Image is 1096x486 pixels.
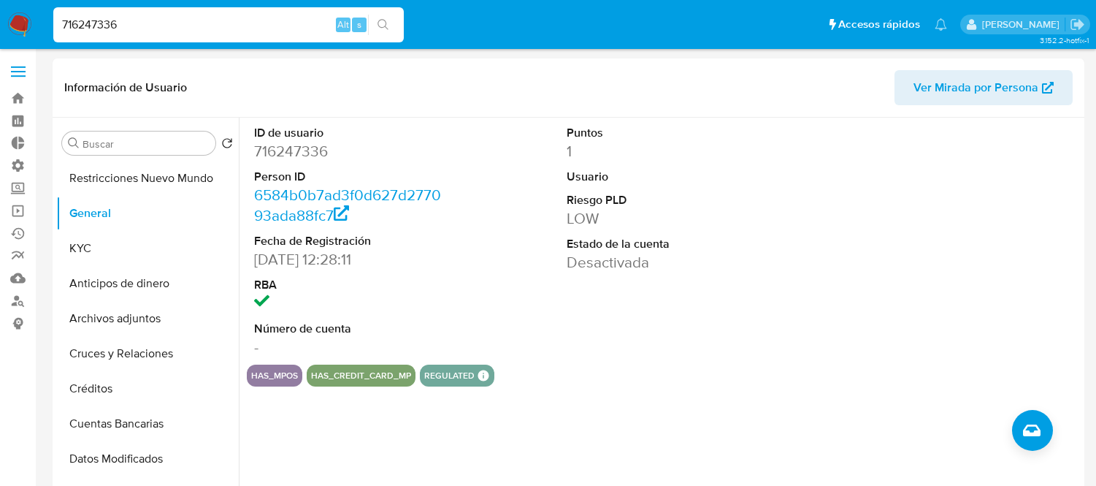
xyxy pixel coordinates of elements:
button: Créditos [56,371,239,406]
dt: Riesgo PLD [567,192,761,208]
span: Ver Mirada por Persona [913,70,1038,105]
span: Accesos rápidos [838,17,920,32]
button: regulated [424,373,475,379]
button: Archivos adjuntos [56,301,239,336]
button: Volver al orden por defecto [221,137,233,153]
button: search-icon [368,15,398,35]
dd: 716247336 [254,141,448,162]
dd: [DATE] 12:28:11 [254,249,448,270]
button: has_mpos [251,373,298,379]
span: Alt [337,18,349,31]
dd: 1 [567,141,761,162]
dd: LOW [567,208,761,229]
button: has_credit_card_mp [311,373,411,379]
dt: RBA [254,277,448,293]
button: Anticipos de dinero [56,266,239,301]
a: Notificaciones [935,18,947,31]
button: Buscar [68,137,80,149]
input: Buscar usuario o caso... [53,15,404,34]
button: Cruces y Relaciones [56,336,239,371]
button: Ver Mirada por Persona [894,70,1073,105]
span: s [357,18,361,31]
dt: Estado de la cuenta [567,236,761,252]
a: Salir [1070,17,1085,32]
dd: Desactivada [567,252,761,273]
dt: Usuario [567,169,761,185]
dt: Person ID [254,169,448,185]
button: General [56,196,239,231]
button: Cuentas Bancarias [56,406,239,441]
h1: Información de Usuario [64,80,187,95]
dt: Número de cuenta [254,321,448,337]
a: 6584b0b7ad3f0d627d277093ada88fc7 [254,184,441,226]
dt: ID de usuario [254,125,448,141]
button: Restricciones Nuevo Mundo [56,161,239,196]
dt: Puntos [567,125,761,141]
input: Buscar [83,137,210,151]
p: zoe.breuer@mercadolibre.com [982,18,1065,31]
button: Datos Modificados [56,441,239,476]
button: KYC [56,231,239,266]
dd: - [254,337,448,357]
dt: Fecha de Registración [254,233,448,249]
